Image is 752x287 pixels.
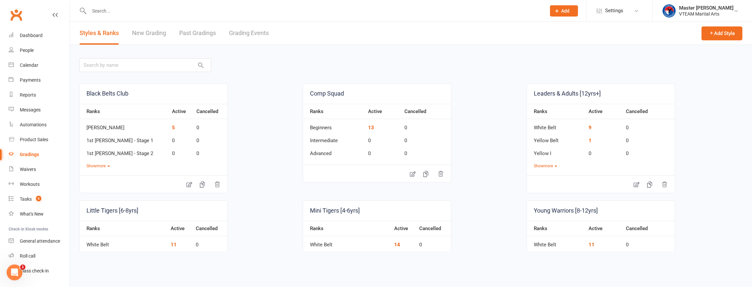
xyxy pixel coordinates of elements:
div: Dashboard [20,33,43,38]
th: Ranks [527,104,585,119]
td: White Belt [527,236,585,249]
th: Cancelled [623,221,674,236]
td: Orange Belt with White Stripe [80,249,167,262]
a: Past Gradings [179,22,216,45]
td: 0 [193,132,227,145]
div: Messages [20,107,41,112]
a: Automations [9,117,70,132]
button: Add Style [701,26,742,40]
input: Search by name [79,58,211,72]
a: Reports [9,88,70,102]
a: Leaders & Adults [12yrs+] [527,84,675,104]
a: 13 [368,125,374,131]
a: Styles & Ranks [80,22,119,45]
td: 1st [PERSON_NAME] - Stage 1 [80,132,169,145]
td: 0 [365,132,401,145]
td: 0 [623,249,674,262]
a: Comp Squad [303,84,451,104]
td: Yellow Belt [527,249,585,262]
th: Cancelled [192,221,227,236]
th: Active [167,221,192,236]
td: Yellow Belt [527,132,585,145]
button: Showmore [86,163,110,169]
td: Advanced [303,145,365,158]
div: Class check-in [20,268,49,273]
a: 1 [589,138,592,143]
div: What's New [20,211,44,217]
td: 0 [192,236,227,249]
a: Waivers [9,162,70,177]
button: Showmore [534,163,557,169]
th: Cancelled [401,104,451,119]
th: Active [585,221,623,236]
span: 1 [20,265,25,270]
a: Grading Events [229,22,269,45]
th: Ranks [527,221,585,236]
a: Mini Tigers [4-6yrs] [303,201,451,221]
th: Active [391,221,416,236]
td: 0 [623,132,674,145]
td: 0 [193,145,227,158]
a: Class kiosk mode [9,264,70,278]
a: Young Warriors [8-12yrs] [527,201,675,221]
td: White Belt [80,236,167,249]
div: Tasks [20,196,32,202]
div: Automations [20,122,47,127]
a: Roll call [9,249,70,264]
iframe: Intercom live chat [7,265,22,280]
a: 9 [589,125,592,131]
td: 0 [623,236,674,249]
td: 0 [193,119,227,132]
a: Black Belts Club [80,84,227,104]
th: Ranks [303,221,391,236]
td: 0 [623,119,674,132]
div: Calendar [20,62,38,68]
th: Ranks [80,221,167,236]
th: Active [365,104,401,119]
div: Master [PERSON_NAME] [679,5,734,11]
td: 0 [365,145,401,158]
td: White Belt [527,119,585,132]
td: 0 [416,236,451,249]
span: 5 [36,196,41,201]
td: Intermediate [303,132,365,145]
img: thumb_image1628552580.png [663,4,676,18]
th: Cancelled [193,104,227,119]
a: Gradings [9,147,70,162]
td: Yellow I [527,145,585,158]
div: General attendance [20,238,60,244]
td: 0 [401,132,451,145]
a: Payments [9,73,70,88]
td: 0 [416,249,451,262]
a: 14 [394,242,400,248]
div: Payments [20,77,41,83]
a: Tasks 5 [9,192,70,207]
a: 5 [172,125,175,131]
div: Roll call [20,253,35,259]
a: Dashboard [9,28,70,43]
th: Active [169,104,193,119]
div: People [20,48,34,53]
button: Add [550,5,578,17]
span: Settings [605,3,623,18]
a: General attendance kiosk mode [9,234,70,249]
th: Ranks [80,104,169,119]
a: People [9,43,70,58]
div: Product Sales [20,137,48,142]
td: 0 [192,249,227,262]
td: 0 [169,145,193,158]
a: New Grading [132,22,166,45]
td: 1st [PERSON_NAME] - Stage 2 [80,145,169,158]
td: [PERSON_NAME] [80,119,169,132]
a: Clubworx [8,7,24,23]
a: Calendar [9,58,70,73]
span: Add [562,8,570,14]
th: Active [585,104,623,119]
td: 0 [585,145,623,158]
a: Messages [9,102,70,117]
a: What's New [9,207,70,222]
a: 11 [171,242,177,248]
td: White Belt [303,236,391,249]
td: Beginners [303,119,365,132]
div: Waivers [20,167,36,172]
